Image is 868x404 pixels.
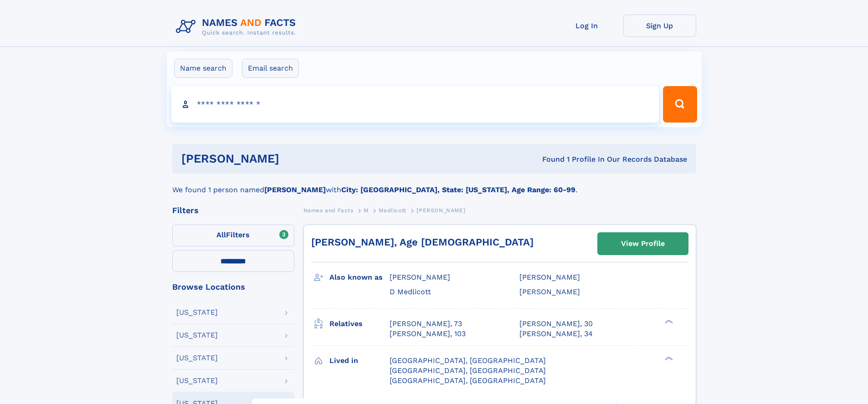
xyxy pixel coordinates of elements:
[390,273,450,281] span: [PERSON_NAME]
[172,206,294,215] div: Filters
[172,225,294,246] label: Filters
[329,270,390,285] h3: Also known as
[519,319,593,329] a: [PERSON_NAME], 30
[416,207,465,214] span: [PERSON_NAME]
[176,377,218,384] div: [US_STATE]
[519,329,593,339] a: [PERSON_NAME], 34
[176,354,218,362] div: [US_STATE]
[364,205,369,216] a: M
[379,205,406,216] a: Medlicott
[598,233,688,255] a: View Profile
[171,86,659,123] input: search input
[329,353,390,368] h3: Lived in
[519,273,580,281] span: [PERSON_NAME]
[663,318,673,324] div: ❯
[390,287,431,296] span: D Medlicott
[411,154,687,164] div: Found 1 Profile In Our Records Database
[621,233,665,254] div: View Profile
[663,86,697,123] button: Search Button
[623,15,696,37] a: Sign Up
[216,230,226,239] span: All
[311,236,534,248] a: [PERSON_NAME], Age [DEMOGRAPHIC_DATA]
[176,332,218,339] div: [US_STATE]
[242,59,299,78] label: Email search
[172,15,303,39] img: Logo Names and Facts
[329,316,390,332] h3: Relatives
[550,15,623,37] a: Log In
[172,174,696,195] div: We found 1 person named with .
[663,355,673,361] div: ❯
[341,185,575,194] b: City: [GEOGRAPHIC_DATA], State: [US_STATE], Age Range: 60-99
[303,205,354,216] a: Names and Facts
[390,376,546,385] span: [GEOGRAPHIC_DATA], [GEOGRAPHIC_DATA]
[390,329,466,339] a: [PERSON_NAME], 103
[519,287,580,296] span: [PERSON_NAME]
[176,309,218,316] div: [US_STATE]
[174,59,232,78] label: Name search
[379,207,406,214] span: Medlicott
[264,185,326,194] b: [PERSON_NAME]
[172,283,294,291] div: Browse Locations
[390,356,546,365] span: [GEOGRAPHIC_DATA], [GEOGRAPHIC_DATA]
[390,319,462,329] a: [PERSON_NAME], 73
[364,207,369,214] span: M
[181,153,411,164] h1: [PERSON_NAME]
[390,366,546,375] span: [GEOGRAPHIC_DATA], [GEOGRAPHIC_DATA]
